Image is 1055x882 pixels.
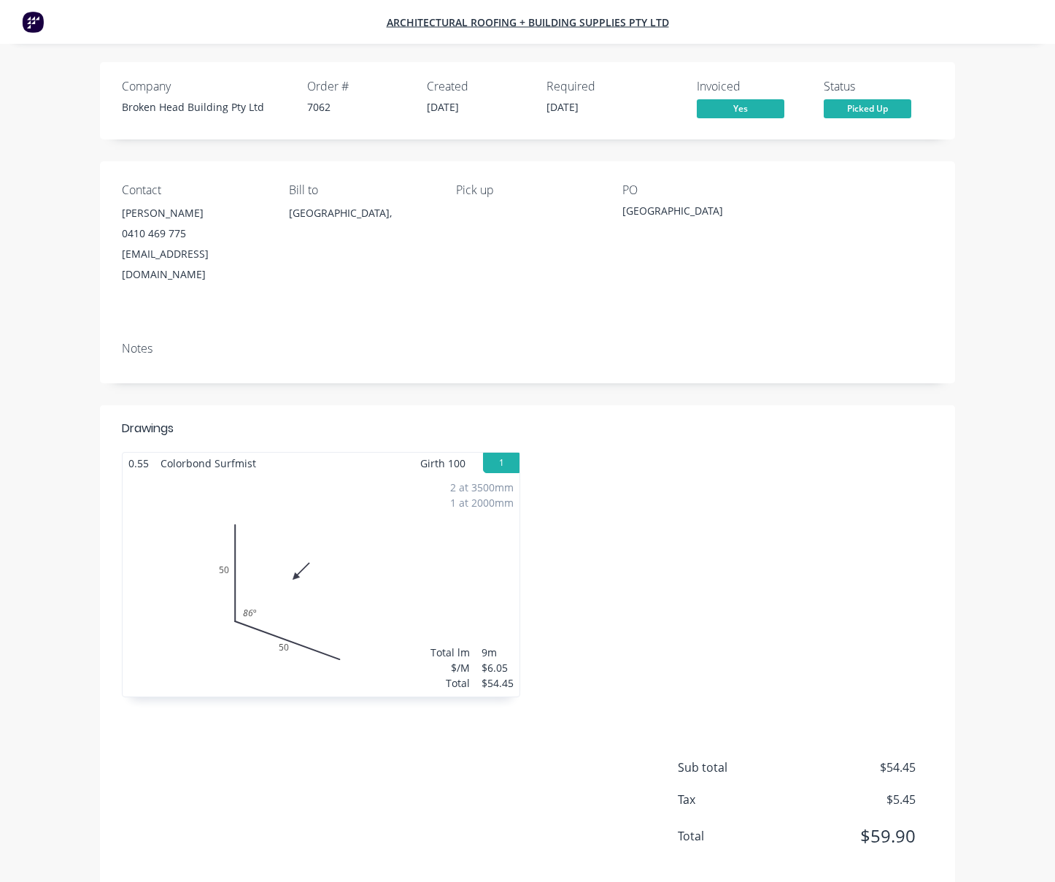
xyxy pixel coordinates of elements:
div: Invoiced [697,80,806,93]
span: Sub total [678,759,808,776]
div: Status [824,80,933,93]
div: $54.45 [482,675,514,691]
button: 1 [483,453,519,473]
span: $54.45 [808,759,916,776]
div: PO [622,183,766,197]
div: $6.05 [482,660,514,675]
div: 1 at 2000mm [450,495,514,510]
div: Created [427,80,529,93]
div: 2 at 3500mm [450,480,514,495]
img: Factory [22,11,44,33]
div: Contact [122,183,266,197]
div: Total lm [430,645,470,660]
span: Girth 100 [420,453,465,474]
div: 7062 [307,99,409,115]
span: [DATE] [546,100,579,114]
span: [DATE] [427,100,459,114]
div: Total [430,675,470,691]
div: [GEOGRAPHIC_DATA] [622,203,766,223]
div: 9m [482,645,514,660]
div: [GEOGRAPHIC_DATA], [289,203,433,223]
div: [EMAIL_ADDRESS][DOMAIN_NAME] [122,244,266,285]
div: Pick up [456,183,600,197]
div: Notes [122,342,933,356]
span: Total [678,827,808,845]
div: [GEOGRAPHIC_DATA], [289,203,433,250]
span: Colorbond Surfmist [155,453,262,474]
span: Picked Up [824,99,911,118]
div: [PERSON_NAME] [122,203,266,223]
div: Company [122,80,290,93]
span: 0.55 [123,453,155,474]
div: Broken Head Building Pty Ltd [122,99,290,115]
div: Bill to [289,183,433,197]
div: Order # [307,80,409,93]
div: 0410 469 775 [122,223,266,244]
span: Tax [678,791,808,808]
a: Architectural Roofing + Building Supplies Pty Ltd [387,15,669,29]
span: $59.90 [808,823,916,849]
span: $5.45 [808,791,916,808]
div: [PERSON_NAME]0410 469 775[EMAIL_ADDRESS][DOMAIN_NAME] [122,203,266,285]
div: Drawings [122,420,174,437]
div: 0505086º2 at 3500mm1 at 2000mmTotal lm$/MTotal9m$6.05$54.45 [123,474,519,697]
span: Yes [697,99,784,118]
div: $/M [430,660,470,675]
div: Required [546,80,649,93]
